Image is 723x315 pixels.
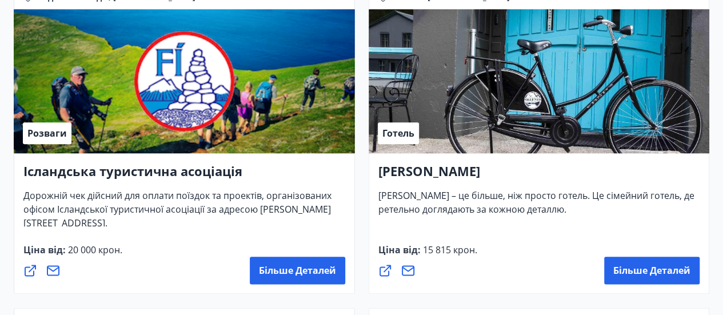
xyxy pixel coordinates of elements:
[382,127,414,139] font: Готель
[604,257,700,284] button: Більше деталей
[418,244,421,256] font: :
[63,244,66,256] font: :
[27,127,67,139] font: Розваги
[23,162,242,180] font: Ісландська туристична асоціація
[613,264,690,277] font: Більше деталей
[423,244,477,256] font: 15 815 крон.
[68,244,122,256] font: 20 000 крон.
[250,257,345,284] button: Більше деталей
[23,244,63,256] font: Ціна від
[378,162,480,180] font: [PERSON_NAME]
[378,189,694,216] font: [PERSON_NAME] – це більше, ніж просто готель. Це сімейний готель, де ретельно доглядають за кожно...
[378,244,418,256] font: Ціна від
[23,189,331,229] font: Дорожній чек дійсний для оплати поїздок та проектів, організованих офісом Ісландської туристичної...
[259,264,336,277] font: Більше деталей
